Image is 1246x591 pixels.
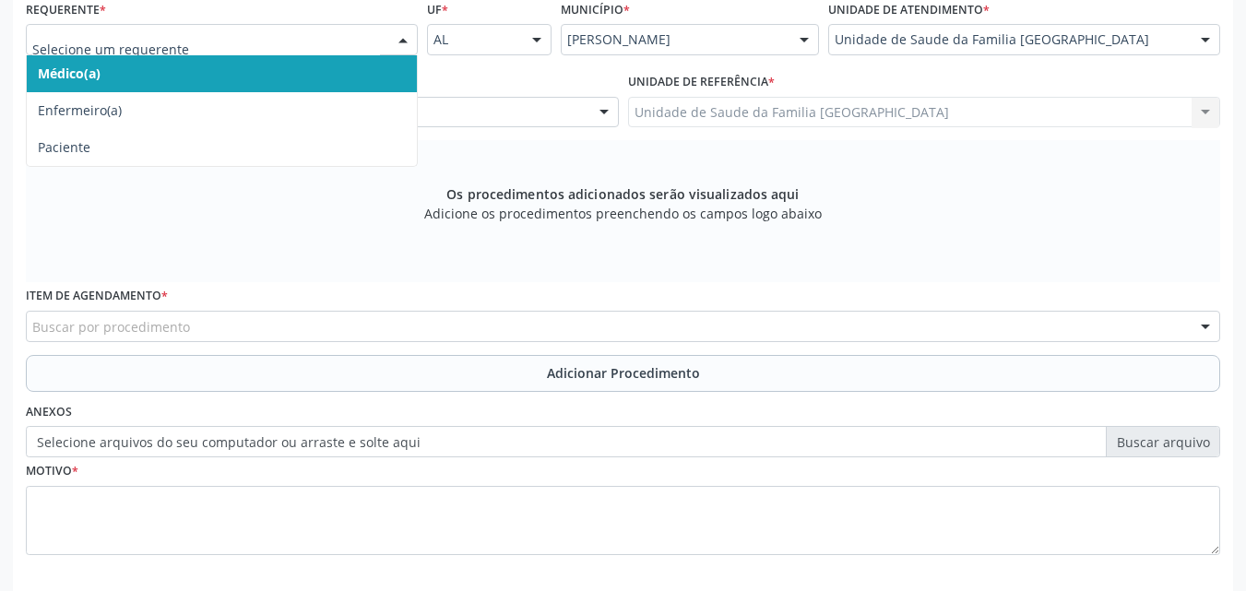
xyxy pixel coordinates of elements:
label: Anexos [26,398,72,427]
label: Motivo [26,457,78,486]
span: Médico(a) [38,65,101,82]
span: Buscar por procedimento [32,317,190,337]
span: [PERSON_NAME] [567,30,781,49]
label: Item de agendamento [26,282,168,311]
span: AL [433,30,514,49]
span: Adicione os procedimentos preenchendo os campos logo abaixo [424,204,822,223]
input: Selecione um requerente [32,30,380,67]
button: Adicionar Procedimento [26,355,1220,392]
label: Unidade de referência [628,68,775,97]
span: Unidade de Saude da Familia [GEOGRAPHIC_DATA] [835,30,1182,49]
span: Paciente [38,138,90,156]
span: Adicionar Procedimento [547,363,700,383]
span: Enfermeiro(a) [38,101,122,119]
span: Os procedimentos adicionados serão visualizados aqui [446,184,799,204]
